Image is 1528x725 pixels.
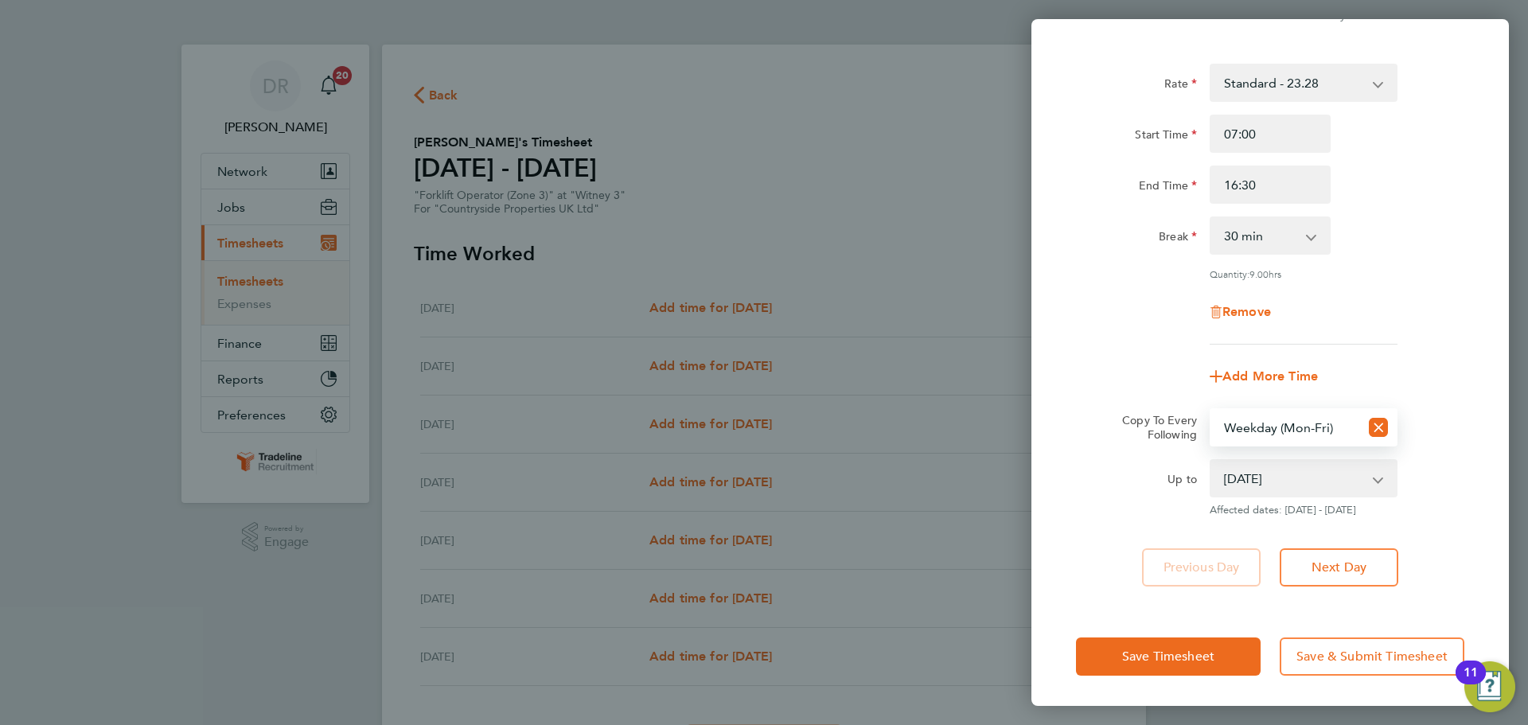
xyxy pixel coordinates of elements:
span: Save Timesheet [1122,649,1214,665]
label: Up to [1167,472,1197,491]
span: Save & Submit Timesheet [1296,649,1448,665]
label: Start Time [1135,127,1197,146]
span: Add More Time [1222,368,1318,384]
input: E.g. 18:00 [1210,166,1331,204]
button: Reset selection [1369,410,1388,445]
span: Remove [1222,304,1271,319]
label: Rate [1164,76,1197,95]
button: Remove [1210,306,1271,318]
label: End Time [1139,178,1197,197]
button: Save Timesheet [1076,637,1261,676]
label: Copy To Every Following [1109,413,1197,442]
button: Next Day [1280,548,1398,587]
button: Open Resource Center, 11 new notifications [1464,661,1515,712]
input: E.g. 08:00 [1210,115,1331,153]
span: Next Day [1312,559,1366,575]
button: Add More Time [1210,370,1318,383]
label: Break [1159,229,1197,248]
span: Affected dates: [DATE] - [DATE] [1210,504,1397,516]
div: 11 [1464,672,1478,693]
div: Quantity: hrs [1210,267,1397,280]
button: Save & Submit Timesheet [1280,637,1464,676]
span: 9.00 [1249,267,1269,280]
